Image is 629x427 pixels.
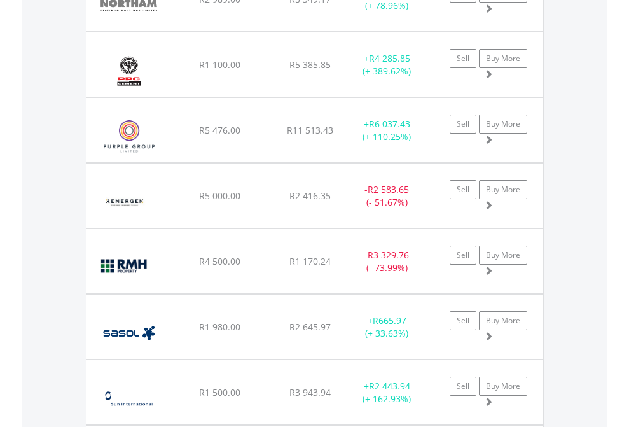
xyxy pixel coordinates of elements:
[369,52,410,64] span: R4 285.85
[289,59,331,71] span: R5 385.85
[368,183,409,195] span: R2 583.65
[289,321,331,333] span: R2 645.97
[289,386,331,398] span: R3 943.94
[289,190,331,202] span: R2 416.35
[199,255,240,267] span: R4 500.00
[450,246,476,265] a: Sell
[93,311,165,356] img: EQU.ZA.SOL.png
[199,59,240,71] span: R1 100.00
[93,245,157,290] img: EQU.ZA.RMH.png
[479,246,527,265] a: Buy More
[289,255,331,267] span: R1 170.24
[347,380,427,405] div: + (+ 162.93%)
[369,380,410,392] span: R2 443.94
[450,49,476,68] a: Sell
[199,386,240,398] span: R1 500.00
[450,311,476,330] a: Sell
[347,183,427,209] div: - (- 51.67%)
[479,311,527,330] a: Buy More
[479,115,527,134] a: Buy More
[93,179,157,225] img: EQU.ZA.REN.png
[373,314,406,326] span: R665.97
[93,48,165,94] img: EQU.ZA.PPC.png
[479,49,527,68] a: Buy More
[450,115,476,134] a: Sell
[93,376,165,421] img: EQU.ZA.SUI.png
[347,118,427,143] div: + (+ 110.25%)
[347,249,427,274] div: - (- 73.99%)
[347,314,427,340] div: + (+ 33.63%)
[479,377,527,396] a: Buy More
[450,377,476,396] a: Sell
[368,249,409,261] span: R3 329.76
[199,124,240,136] span: R5 476.00
[479,180,527,199] a: Buy More
[287,124,333,136] span: R11 513.43
[93,114,166,159] img: EQU.ZA.PPE.png
[199,321,240,333] span: R1 980.00
[199,190,240,202] span: R5 000.00
[450,180,476,199] a: Sell
[347,52,427,78] div: + (+ 389.62%)
[369,118,410,130] span: R6 037.43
